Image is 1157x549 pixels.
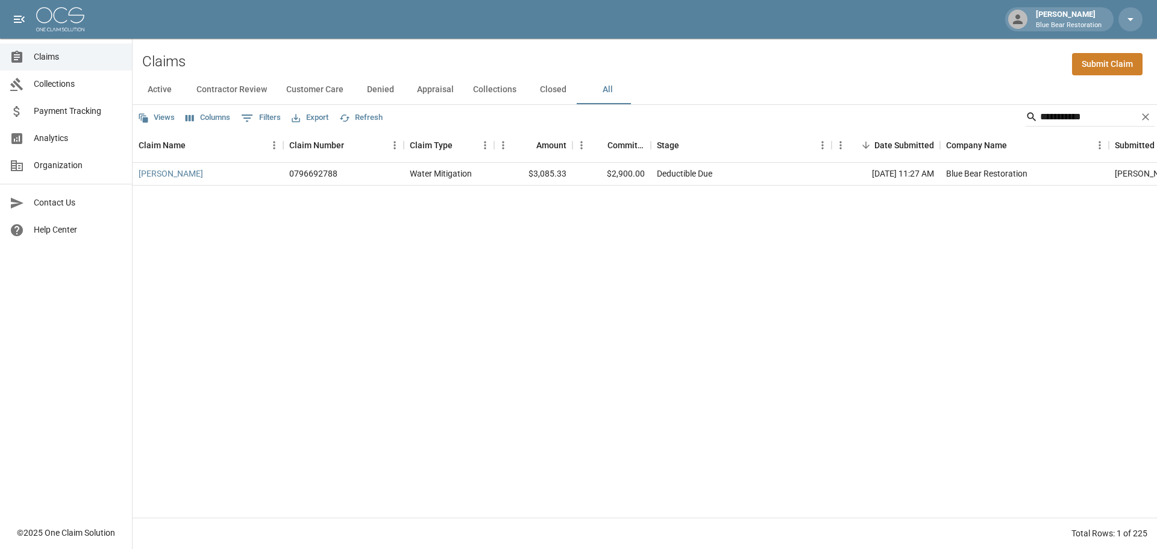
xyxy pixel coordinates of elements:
[353,75,407,104] button: Denied
[283,128,404,162] div: Claim Number
[580,75,635,104] button: All
[34,224,122,236] span: Help Center
[946,128,1007,162] div: Company Name
[1026,107,1155,129] div: Search
[336,108,386,127] button: Refresh
[940,128,1109,162] div: Company Name
[463,75,526,104] button: Collections
[814,136,832,154] button: Menu
[679,137,696,154] button: Sort
[494,136,512,154] button: Menu
[453,137,469,154] button: Sort
[519,137,536,154] button: Sort
[832,136,850,154] button: Menu
[1031,8,1106,30] div: [PERSON_NAME]
[34,51,122,63] span: Claims
[289,168,337,180] div: 0796692788
[832,163,940,186] div: [DATE] 11:27 AM
[832,128,940,162] div: Date Submitted
[536,128,566,162] div: Amount
[34,105,122,118] span: Payment Tracking
[410,168,472,180] div: Water Mitigation
[133,128,283,162] div: Claim Name
[34,132,122,145] span: Analytics
[946,168,1027,180] div: Blue Bear Restoration
[277,75,353,104] button: Customer Care
[404,128,494,162] div: Claim Type
[1036,20,1102,31] p: Blue Bear Restoration
[344,137,361,154] button: Sort
[494,163,572,186] div: $3,085.33
[1072,53,1143,75] a: Submit Claim
[139,128,186,162] div: Claim Name
[36,7,84,31] img: ocs-logo-white-transparent.png
[133,75,1157,104] div: dynamic tabs
[572,163,651,186] div: $2,900.00
[133,75,187,104] button: Active
[874,128,934,162] div: Date Submitted
[572,136,591,154] button: Menu
[657,168,712,180] div: Deductible Due
[1007,137,1024,154] button: Sort
[657,128,679,162] div: Stage
[289,108,331,127] button: Export
[1137,108,1155,126] button: Clear
[651,128,832,162] div: Stage
[572,128,651,162] div: Committed Amount
[7,7,31,31] button: open drawer
[407,75,463,104] button: Appraisal
[17,527,115,539] div: © 2025 One Claim Solution
[183,108,233,127] button: Select columns
[386,136,404,154] button: Menu
[34,78,122,90] span: Collections
[238,108,284,128] button: Show filters
[476,136,494,154] button: Menu
[187,75,277,104] button: Contractor Review
[1091,136,1109,154] button: Menu
[186,137,202,154] button: Sort
[289,128,344,162] div: Claim Number
[591,137,607,154] button: Sort
[34,159,122,172] span: Organization
[410,128,453,162] div: Claim Type
[142,53,186,71] h2: Claims
[858,137,874,154] button: Sort
[135,108,178,127] button: Views
[494,128,572,162] div: Amount
[526,75,580,104] button: Closed
[265,136,283,154] button: Menu
[1071,527,1147,539] div: Total Rows: 1 of 225
[607,128,645,162] div: Committed Amount
[34,196,122,209] span: Contact Us
[139,168,203,180] a: [PERSON_NAME]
